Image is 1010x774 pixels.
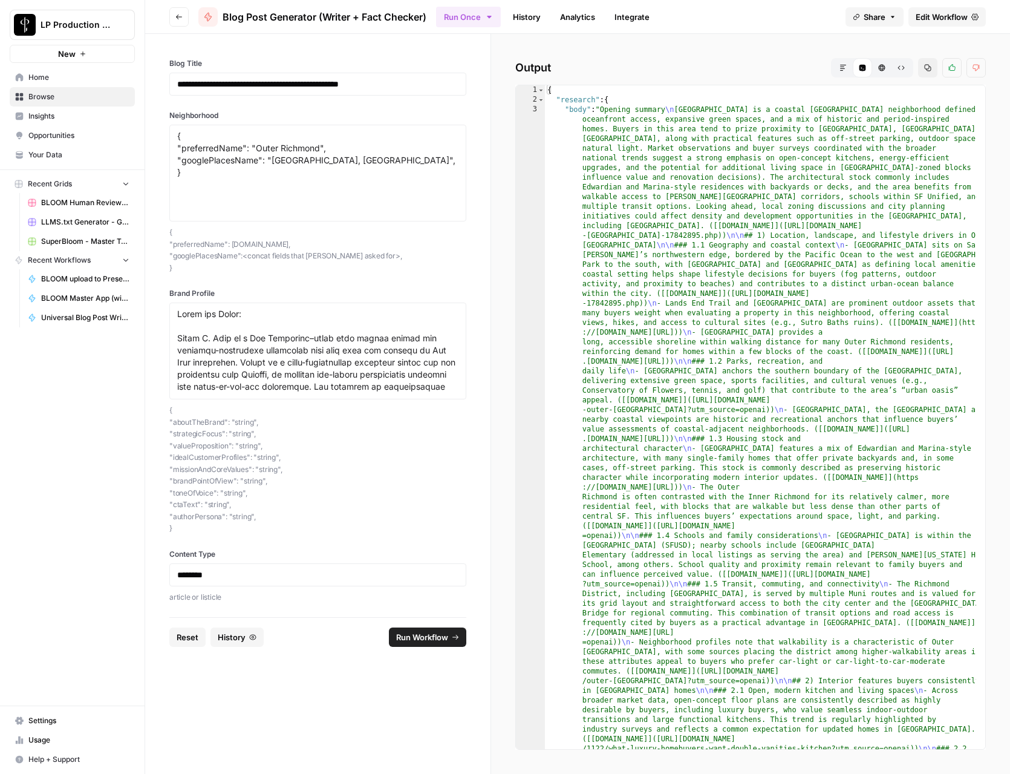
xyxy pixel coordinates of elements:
a: Edit Workflow [908,7,986,27]
label: Brand Profile [169,288,466,299]
span: Help + Support [28,754,129,765]
span: Insights [28,111,129,122]
label: Neighborhood [169,110,466,121]
a: History [506,7,548,27]
button: Run Once [436,7,501,27]
button: Reset [169,628,206,647]
span: LLMS.txt Generator - Grid [41,217,129,228]
a: Browse [10,87,135,107]
img: LP Production Workloads Logo [14,14,36,36]
a: Opportunities [10,126,135,145]
span: Recent Grids [28,179,72,189]
span: Browse [28,91,129,102]
span: Universal Blog Post Writer [41,312,129,323]
a: SuperBloom - Master Topic List [22,232,135,251]
a: BLOOM Human Review (ver2) [22,193,135,212]
a: Home [10,68,135,87]
button: Recent Workflows [10,251,135,269]
span: Opportunities [28,130,129,141]
a: Insights [10,107,135,126]
span: SuperBloom - Master Topic List [41,236,129,247]
span: LP Production Workloads [41,19,114,31]
p: { "preferredName": [DOMAIN_NAME], "googlePlacesName": <concat fields that [PERSON_NAME] asked for... [169,226,466,274]
span: Reset [177,631,198,643]
span: Blog Post Generator (Writer + Fact Checker) [223,10,426,24]
textarea: Lorem ips Dolor: Sitam C. Adip el s Doe Temporinc–utlab etdo magnaa enimad min veniamqu-nostrudex... [177,308,458,394]
span: Toggle code folding, rows 2 through 21 [538,95,544,105]
button: Workspace: LP Production Workloads [10,10,135,40]
span: Settings [28,715,129,726]
span: Toggle code folding, rows 1 through 29 [538,85,544,95]
button: Recent Grids [10,175,135,193]
a: BLOOM upload to Presence (after Human Review) [22,269,135,289]
span: Usage [28,735,129,746]
a: BLOOM Master App (with human review) [22,289,135,308]
button: History [210,628,264,647]
label: Content Type [169,549,466,560]
a: Integrate [607,7,657,27]
a: Analytics [553,7,602,27]
span: Home [28,72,129,83]
a: LLMS.txt Generator - Grid [22,212,135,232]
span: Run Workflow [396,631,448,643]
span: BLOOM Human Review (ver2) [41,197,129,208]
h2: Output [515,58,986,77]
button: Help + Support [10,750,135,769]
span: History [218,631,246,643]
span: Your Data [28,149,129,160]
span: Edit Workflow [916,11,968,23]
a: Universal Blog Post Writer [22,308,135,327]
button: New [10,45,135,63]
a: Your Data [10,145,135,165]
a: Blog Post Generator (Writer + Fact Checker) [198,7,426,27]
span: BLOOM Master App (with human review) [41,293,129,304]
a: Settings [10,711,135,730]
div: 1 [516,85,545,95]
span: BLOOM upload to Presence (after Human Review) [41,274,129,284]
p: article or listicle [169,591,466,603]
span: Share [864,11,885,23]
span: Recent Workflows [28,255,91,266]
span: New [58,48,76,60]
button: Run Workflow [389,628,466,647]
label: Blog Title [169,58,466,69]
button: Share [845,7,904,27]
div: 2 [516,95,545,105]
textarea: { "preferredName": "Outer Richmond", "googlePlacesName": "[GEOGRAPHIC_DATA], [GEOGRAPHIC_DATA]", } [177,130,458,216]
a: Usage [10,730,135,750]
p: { "aboutTheBrand": "string", "strategicFocus": "string", "valueProposition": "string", "idealCust... [169,404,466,534]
